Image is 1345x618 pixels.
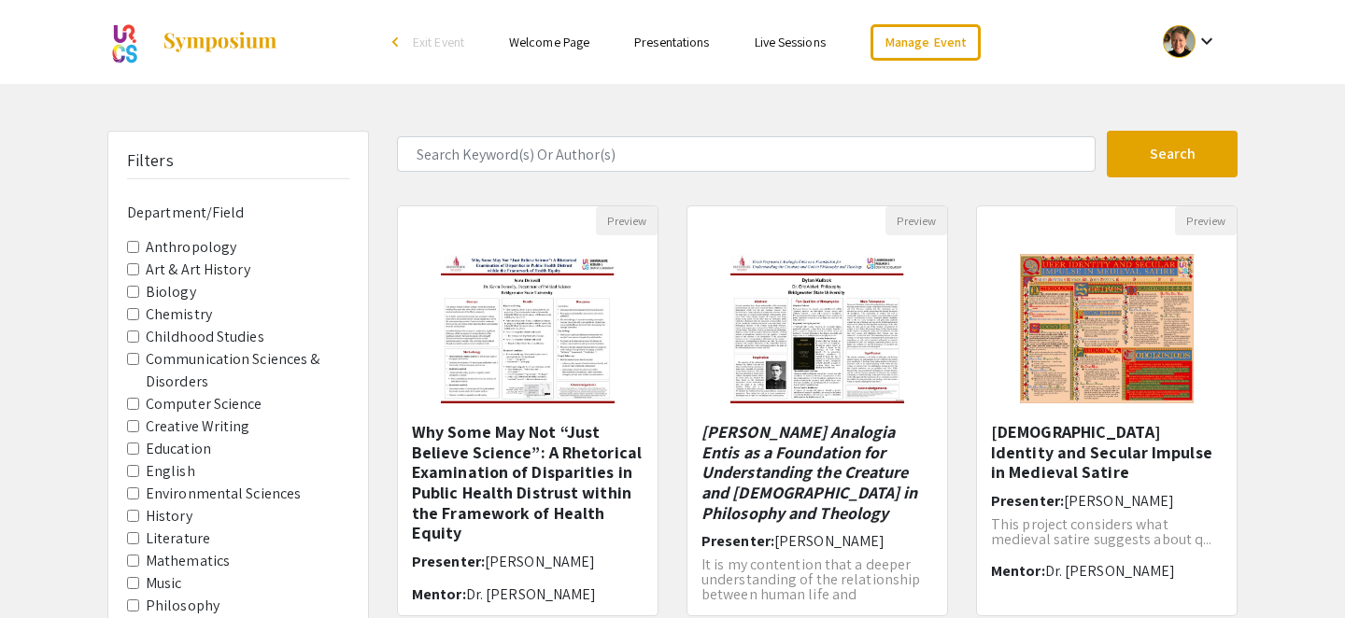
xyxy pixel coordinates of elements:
[1064,491,1174,511] span: [PERSON_NAME]
[1143,21,1238,63] button: Expand account dropdown
[412,422,644,543] h5: Why Some May Not “Just Believe Science”: A Rhetorical Examination of Disparities in Public Health...
[509,34,589,50] a: Welcome Page
[146,550,230,572] label: Mathematics
[397,136,1096,172] input: Search Keyword(s) Or Author(s)
[466,584,597,604] span: Dr. [PERSON_NAME]
[397,205,658,616] div: Open Presentation <p><strong style="color: rgb(0, 0, 0);">Why Some May Not “Just Believe Science”...
[412,584,466,604] span: Mentor:
[146,348,349,393] label: Communication Sciences & Disorders
[127,204,349,221] h6: Department/Field
[871,24,981,61] a: Manage Event
[146,259,250,281] label: Art & Art History
[1001,235,1213,422] img: <p>Queer Identity and Secular Impulse in Medieval Satire</p><p><br></p>
[991,561,1045,581] span: Mentor:
[146,236,236,259] label: Anthropology
[146,393,262,415] label: Computer Science
[701,421,918,523] em: [PERSON_NAME] Analogia Entis as a Foundation for Understanding the Creature and [DEMOGRAPHIC_DATA...
[146,303,212,326] label: Chemistry
[991,492,1223,510] h6: Presenter:
[146,281,196,303] label: Biology
[596,206,658,235] button: Preview
[146,527,210,550] label: Literature
[146,572,182,595] label: Music
[127,150,174,171] h5: Filters
[885,206,947,235] button: Preview
[634,34,709,50] a: Presentations
[991,422,1223,483] h5: [DEMOGRAPHIC_DATA] Identity and Secular Impulse in Medieval Satire
[146,483,301,505] label: Environmental Sciences
[701,532,933,550] h6: Presenter:
[146,415,250,438] label: Creative Writing
[1107,131,1238,177] button: Search
[412,553,644,570] h6: Presenter:
[146,326,264,348] label: Childhood Studies
[485,552,595,571] span: [PERSON_NAME]
[774,531,885,551] span: [PERSON_NAME]
[687,205,948,616] div: Open Presentation <p><em>Erich Przywara’s Analogia Entis as a Foundation for Understanding the Cr...
[162,31,278,53] img: Symposium by ForagerOne
[107,19,143,65] img: ATP Symposium 2025
[146,595,219,617] label: Philosophy
[1045,561,1176,581] span: Dr. [PERSON_NAME]
[392,36,403,48] div: arrow_back_ios
[107,19,278,65] a: ATP Symposium 2025
[755,34,826,50] a: Live Sessions
[1175,206,1237,235] button: Preview
[976,205,1238,616] div: Open Presentation <p>Queer Identity and Secular Impulse in Medieval Satire</p><p><br></p>
[14,534,79,604] iframe: Chat
[146,438,211,460] label: Education
[146,460,195,483] label: English
[712,235,924,422] img: <p><em>Erich Przywara’s Analogia Entis as a Foundation for Understanding the Creature and God in ...
[413,34,464,50] span: Exit Event
[1196,30,1218,52] mat-icon: Expand account dropdown
[991,514,1212,549] span: This project considers what medieval satire suggests about q...
[146,505,192,527] label: History
[422,235,634,422] img: <p><strong style="color: rgb(0, 0, 0);">Why Some May Not “Just Believe Science”: A Rhetorical Exa...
